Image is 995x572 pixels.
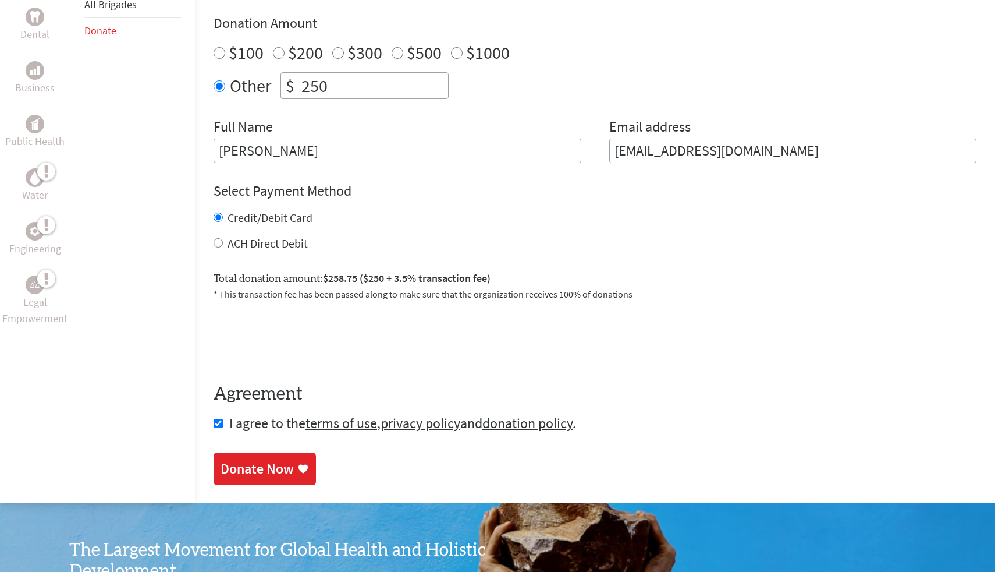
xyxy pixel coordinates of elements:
a: Public HealthPublic Health [5,115,65,150]
label: Total donation amount: [214,270,491,287]
a: Donate [84,24,116,37]
div: Business [26,61,44,80]
p: Dental [20,26,49,43]
div: Legal Empowerment [26,276,44,294]
p: Business [15,80,55,96]
a: terms of use [305,414,377,432]
h4: Select Payment Method [214,182,976,200]
label: $300 [347,41,382,63]
input: Enter Amount [299,73,448,98]
p: * This transaction fee has been passed along to make sure that the organization receives 100% of ... [214,287,976,301]
a: WaterWater [22,168,48,203]
label: Full Name [214,118,273,139]
div: Engineering [26,222,44,241]
iframe: reCAPTCHA [214,315,390,361]
p: Public Health [5,133,65,150]
label: $500 [407,41,442,63]
img: Water [30,171,40,185]
label: $100 [229,41,264,63]
a: Donate Now [214,453,316,485]
a: donation policy [482,414,573,432]
img: Engineering [30,227,40,236]
label: ACH Direct Debit [228,236,308,250]
a: DentalDental [20,8,49,43]
img: Legal Empowerment [30,281,40,288]
div: Donate Now [221,460,294,478]
label: Email address [609,118,691,139]
a: Legal EmpowermentLegal Empowerment [2,276,67,327]
input: Enter Full Name [214,139,581,163]
a: EngineeringEngineering [9,222,61,257]
div: Public Health [26,115,44,133]
span: $258.75 ($250 + 3.5% transaction fee) [323,271,491,285]
h4: Donation Amount [214,14,976,33]
p: Engineering [9,241,61,257]
label: Credit/Debit Card [228,210,312,225]
div: Dental [26,8,44,26]
p: Water [22,187,48,203]
img: Public Health [30,118,40,130]
div: Water [26,168,44,187]
span: I agree to the , and . [229,414,576,432]
img: Business [30,66,40,75]
a: BusinessBusiness [15,61,55,96]
p: Legal Empowerment [2,294,67,327]
div: $ [281,73,299,98]
label: $200 [288,41,323,63]
input: Your Email [609,139,977,163]
li: Donate [84,18,181,44]
label: Other [230,72,271,99]
img: Dental [30,12,40,23]
a: privacy policy [381,414,460,432]
h4: Agreement [214,384,976,405]
label: $1000 [466,41,510,63]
